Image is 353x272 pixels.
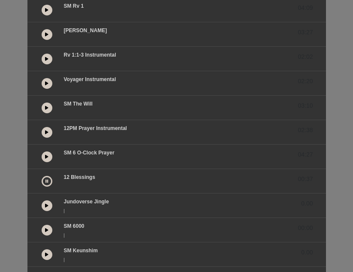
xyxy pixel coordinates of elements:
[64,149,115,157] p: SM 6 o-clock prayer
[301,248,313,257] span: 0.00
[298,28,313,37] span: 03:27
[298,175,313,184] span: 00:37
[64,222,84,230] p: SM 6000
[298,77,313,86] span: 02:20
[64,247,98,254] p: SM Keunshim
[64,173,95,181] p: 12 Blessings
[64,100,93,108] p: SM The Will
[301,199,313,208] span: 0.00
[298,150,313,159] span: 04:27
[298,101,313,110] span: 03:10
[64,124,127,132] p: 12PM Prayer Instrumental
[64,76,116,83] p: Voyager Instrumental
[64,51,116,59] p: Rv 1:1-3 Instrumental
[298,3,313,12] span: 04:09
[64,198,109,206] p: Jundoverse Jingle
[298,52,313,61] span: 02:02
[64,27,107,34] p: [PERSON_NAME]
[64,2,84,10] p: SM Rv 1
[298,126,313,135] span: 02:38
[298,224,313,233] span: 00:00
